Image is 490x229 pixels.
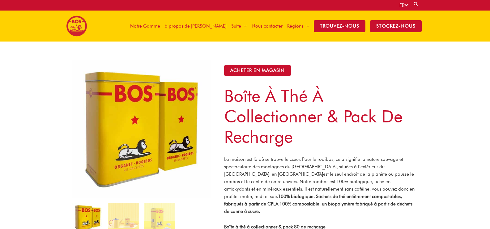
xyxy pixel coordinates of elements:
a: Suite [229,11,249,42]
a: Nous contacter [249,11,285,42]
span: TROUVEZ-NOUS [314,20,365,32]
h1: Boîte à thé à collectionner & pack de recharge [224,86,418,147]
a: TROUVEZ-NOUS [311,11,368,42]
nav: Site Navigation [123,11,424,42]
button: ACHETER EN MAGASIN [224,65,291,76]
a: Régions [285,11,311,42]
span: stockez-nous [370,20,422,32]
span: à propos de [PERSON_NAME] [165,17,227,35]
a: FR [399,2,408,8]
span: Suite [231,17,241,35]
strong: 100% biologique. Sachets de thé entièrement compostables, fabriqués à partir de CPLA 100% compost... [224,194,412,214]
span: Notre Gamme [130,17,160,35]
span: Régions [287,17,303,35]
a: stockez-nous [368,11,424,42]
span: Nous contacter [252,17,283,35]
img: Boîte à thé à collectionner & pack de recharge [72,60,211,198]
img: BOS logo finals-200px [66,15,87,37]
a: à propos de [PERSON_NAME] [162,11,229,42]
a: Notre Gamme [128,11,162,42]
a: Search button [413,1,419,7]
p: La maison est là où se trouve le cœur. Pour le rooibos, cela signifie la nature sauvage et specta... [224,156,418,215]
